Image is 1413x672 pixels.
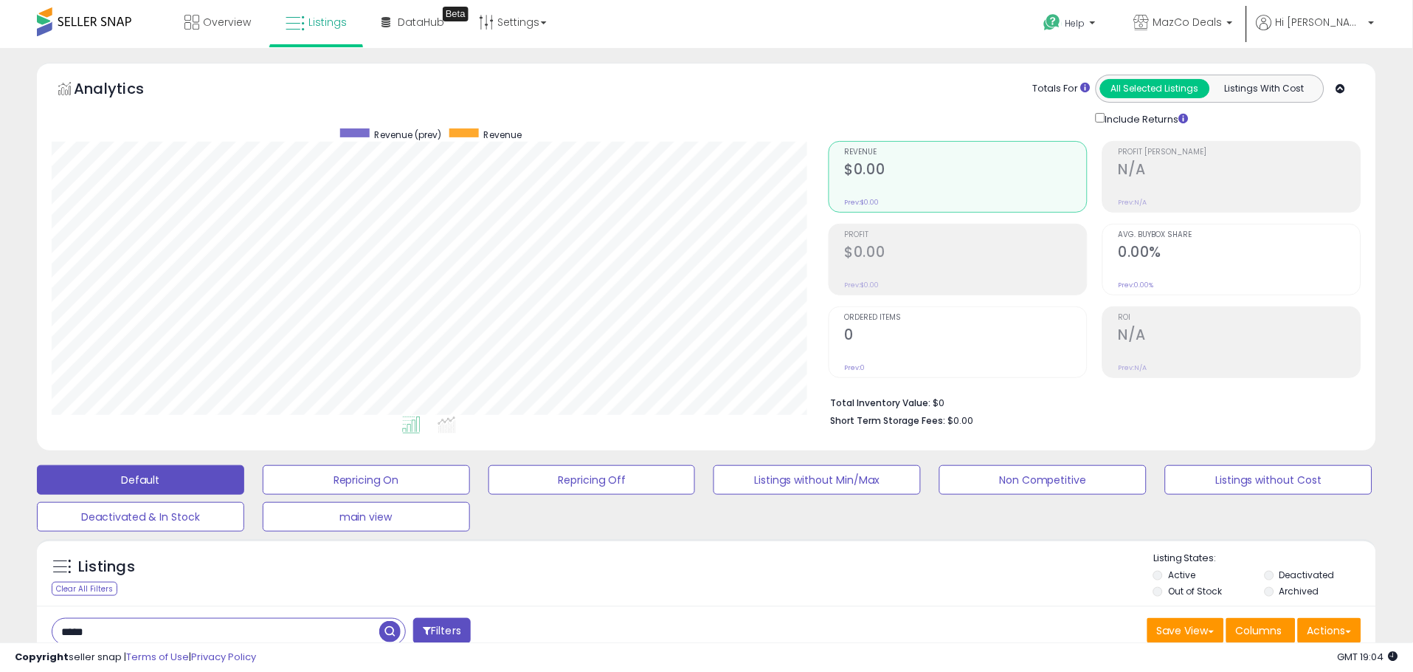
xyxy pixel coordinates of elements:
span: MazCo Deals [1153,15,1223,30]
i: Get Help [1043,13,1062,32]
small: Prev: $0.00 [845,281,880,289]
label: Active [1169,569,1196,581]
span: Overview [203,15,251,30]
h2: 0 [845,326,1087,346]
span: Revenue (prev) [375,128,442,141]
label: Deactivated [1279,569,1335,581]
span: Listings [308,15,347,30]
p: Listing States: [1153,552,1376,566]
h2: $0.00 [845,161,1087,181]
button: All Selected Listings [1100,79,1210,98]
div: Include Returns [1085,110,1206,126]
h2: $0.00 [845,244,1087,264]
h2: N/A [1119,161,1361,181]
h5: Listings [78,557,135,577]
span: Revenue [845,148,1087,157]
button: Deactivated & In Stock [37,502,244,532]
button: Save View [1147,618,1224,643]
small: Prev: 0.00% [1119,281,1154,289]
li: $0 [831,393,1350,411]
button: Columns [1226,618,1296,643]
small: Prev: N/A [1119,198,1147,207]
div: seller snap | | [15,651,256,665]
span: $0.00 [948,414,974,428]
b: Short Term Storage Fees: [831,414,946,427]
small: Prev: $0.00 [845,198,880,207]
button: Listings without Min/Max [714,465,921,495]
small: Prev: 0 [845,363,866,372]
button: Listings With Cost [1209,79,1319,98]
a: Hi [PERSON_NAME] [1257,15,1375,48]
span: Help [1065,17,1085,30]
button: Listings without Cost [1165,465,1372,495]
span: 2025-10-9 19:04 GMT [1338,650,1398,664]
button: Actions [1298,618,1361,643]
span: Revenue [484,128,522,141]
h2: N/A [1119,326,1361,346]
label: Archived [1279,585,1319,597]
span: ROI [1119,314,1361,322]
label: Out of Stock [1169,585,1223,597]
a: Privacy Policy [191,650,256,664]
a: Terms of Use [126,650,189,664]
span: Columns [1236,623,1282,638]
h2: 0.00% [1119,244,1361,264]
button: Non Competitive [939,465,1147,495]
a: Help [1032,2,1110,48]
div: Totals For [1033,82,1091,96]
span: Profit [845,231,1087,239]
button: main view [263,502,470,532]
span: Ordered Items [845,314,1087,322]
small: Prev: N/A [1119,363,1147,372]
b: Total Inventory Value: [831,397,931,409]
div: Clear All Filters [52,582,117,596]
span: Hi [PERSON_NAME] [1276,15,1364,30]
strong: Copyright [15,650,69,664]
span: Avg. Buybox Share [1119,231,1361,239]
span: DataHub [398,15,444,30]
button: Default [37,465,244,495]
button: Repricing Off [488,465,696,495]
div: Tooltip anchor [443,7,469,21]
button: Filters [413,618,471,644]
h5: Analytics [74,78,173,103]
span: Profit [PERSON_NAME] [1119,148,1361,157]
button: Repricing On [263,465,470,495]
